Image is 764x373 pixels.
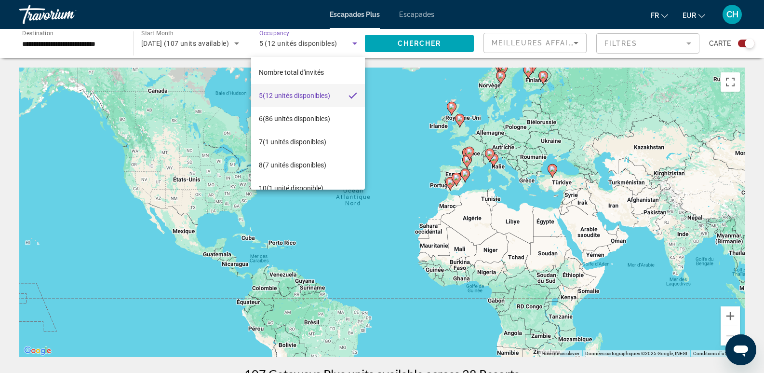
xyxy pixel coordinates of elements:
font: (86 unités disponibles) [263,115,330,123]
font: (12 unités disponibles) [263,92,330,99]
font: 6 [259,115,263,123]
iframe: Bouton de lancement de la fenêtre de messagerie [725,334,756,365]
font: 5 [259,92,263,99]
font: (7 unités disponibles) [263,161,326,169]
font: (1 unité disponible) [267,184,323,192]
font: 8 [259,161,263,169]
font: (1 unités disponibles) [263,138,326,146]
font: 10 [259,184,267,192]
font: Nombre total d'invités [259,69,324,76]
font: 7 [259,138,263,146]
